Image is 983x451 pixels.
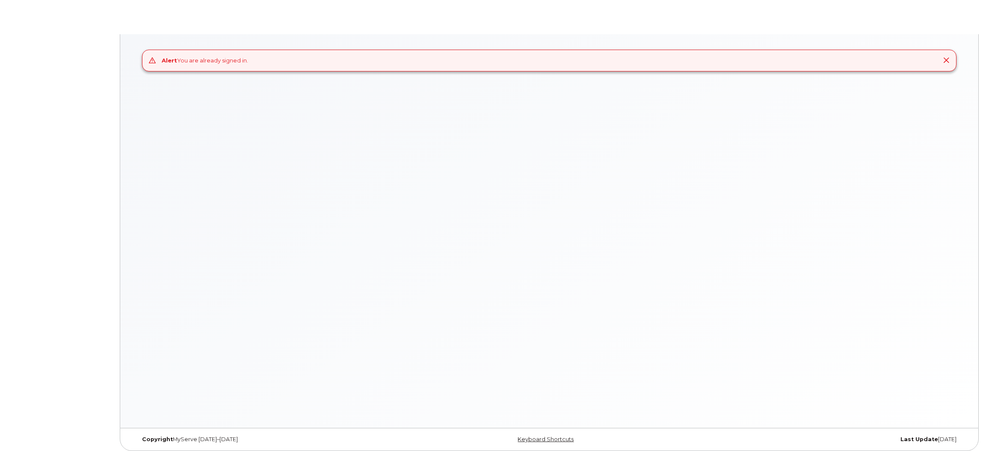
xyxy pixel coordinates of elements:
div: [DATE] [687,436,963,443]
strong: Copyright [142,436,173,442]
strong: Last Update [900,436,938,442]
div: You are already signed in. [162,56,248,65]
strong: Alert [162,57,177,64]
a: Keyboard Shortcuts [518,436,574,442]
div: MyServe [DATE]–[DATE] [136,436,412,443]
